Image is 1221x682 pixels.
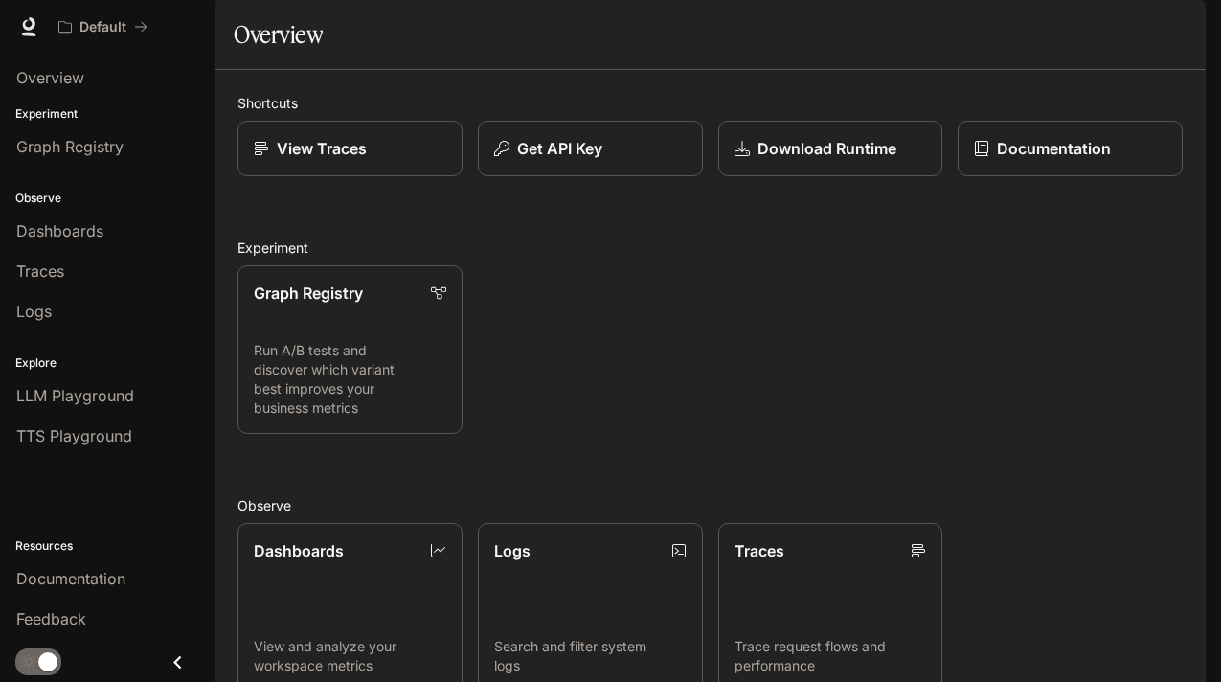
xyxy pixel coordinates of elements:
p: Traces [735,539,784,562]
h2: Shortcuts [237,93,1183,113]
p: Get API Key [517,137,602,160]
button: All workspaces [50,8,156,46]
p: Dashboards [254,539,344,562]
p: View and analyze your workspace metrics [254,637,446,675]
p: Search and filter system logs [494,637,687,675]
p: Logs [494,539,531,562]
button: Get API Key [478,121,703,176]
p: View Traces [277,137,367,160]
a: Graph RegistryRun A/B tests and discover which variant best improves your business metrics [237,265,463,434]
p: Run A/B tests and discover which variant best improves your business metrics [254,341,446,418]
p: Graph Registry [254,282,363,305]
p: Download Runtime [757,137,896,160]
a: Download Runtime [718,121,943,176]
h2: Experiment [237,238,1183,258]
h1: Overview [234,15,323,54]
a: Documentation [958,121,1183,176]
p: Trace request flows and performance [735,637,927,675]
p: Documentation [997,137,1111,160]
p: Default [79,19,126,35]
a: View Traces [237,121,463,176]
h2: Observe [237,495,1183,515]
